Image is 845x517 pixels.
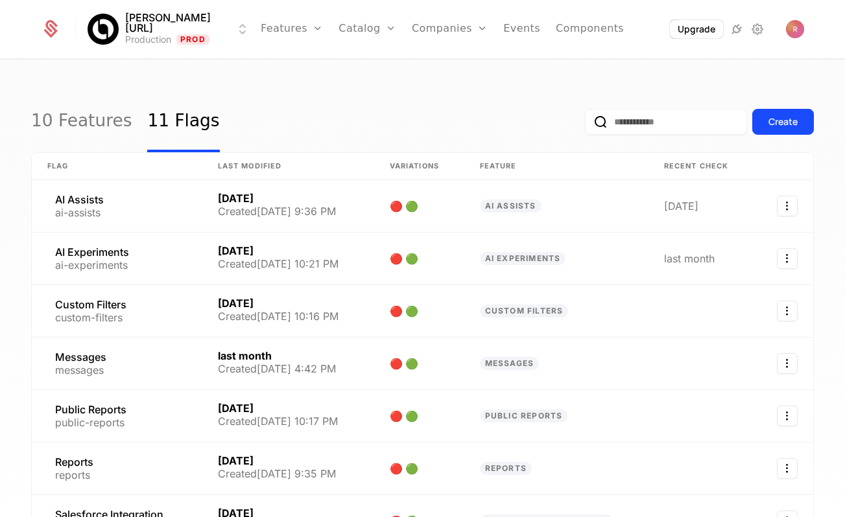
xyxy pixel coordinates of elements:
a: 11 Flags [147,91,219,152]
button: Select action [777,353,798,374]
button: Select action [777,248,798,269]
button: Select environment [91,12,250,46]
th: Flag [32,153,202,180]
th: Last Modified [202,153,374,180]
button: Select action [777,458,798,479]
button: Upgrade [670,20,723,38]
a: 10 Features [31,91,132,152]
button: Select action [777,406,798,426]
span: Prod [176,34,209,45]
a: Integrations [729,21,744,37]
button: Create [752,109,814,135]
button: Select action [777,196,798,216]
th: Recent check [649,153,756,180]
img: Ryan [786,20,804,38]
button: Open user button [786,20,804,38]
th: Feature [464,153,649,180]
div: Create [768,115,798,128]
div: Production [125,33,171,46]
span: [PERSON_NAME][URL] [125,12,222,33]
button: Select action [777,301,798,321]
img: Billy.ai [88,14,119,45]
th: Variations [374,153,464,180]
a: Settings [750,21,765,37]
